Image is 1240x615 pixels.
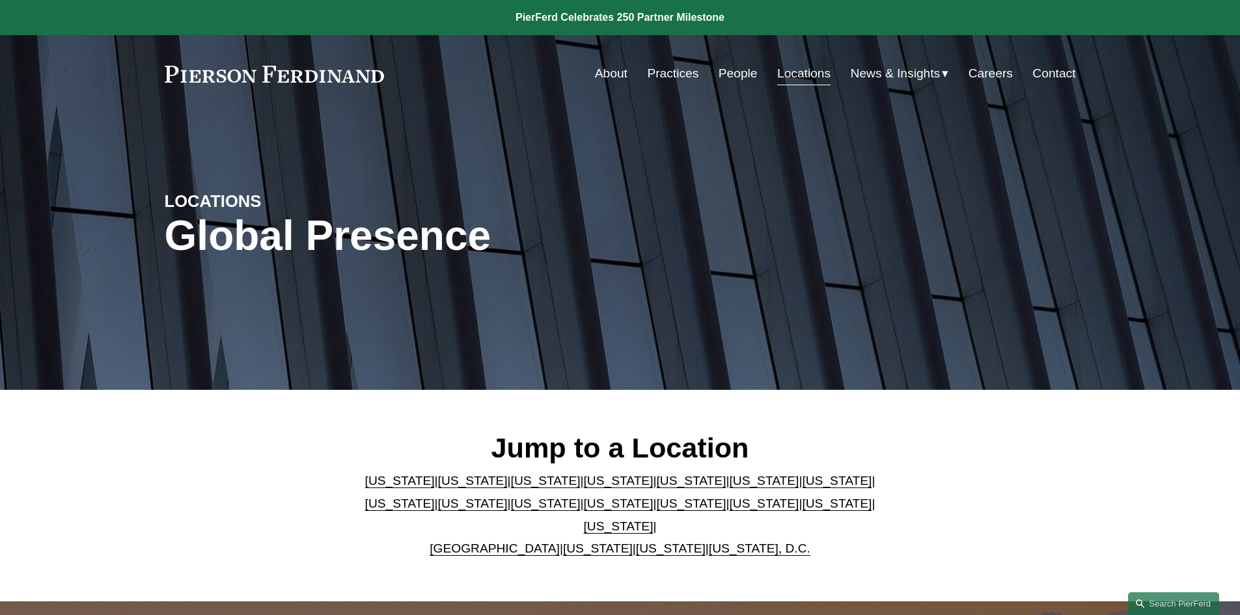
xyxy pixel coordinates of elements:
a: folder dropdown [851,61,949,86]
a: [US_STATE] [511,497,581,510]
a: [US_STATE] [729,497,799,510]
h2: Jump to a Location [354,431,886,465]
h1: Global Presence [165,212,772,260]
a: [US_STATE] [438,497,508,510]
a: Search this site [1128,592,1219,615]
p: | | | | | | | | | | | | | | | | | | [354,470,886,560]
a: [US_STATE], D.C. [709,541,810,555]
a: [US_STATE] [584,474,654,487]
a: [US_STATE] [365,474,435,487]
a: [US_STATE] [438,474,508,487]
a: People [719,61,758,86]
a: [US_STATE] [636,541,706,555]
a: [US_STATE] [802,474,872,487]
a: [US_STATE] [656,474,726,487]
a: [US_STATE] [365,497,435,510]
a: Careers [969,61,1013,86]
a: Contact [1032,61,1075,86]
a: [US_STATE] [802,497,872,510]
span: News & Insights [851,62,941,85]
a: [US_STATE] [584,519,654,533]
a: [GEOGRAPHIC_DATA] [430,541,560,555]
a: [US_STATE] [656,497,726,510]
h4: LOCATIONS [165,191,393,212]
a: [US_STATE] [729,474,799,487]
a: [US_STATE] [511,474,581,487]
a: [US_STATE] [584,497,654,510]
a: About [595,61,627,86]
a: [US_STATE] [563,541,633,555]
a: Locations [777,61,831,86]
a: Practices [647,61,698,86]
